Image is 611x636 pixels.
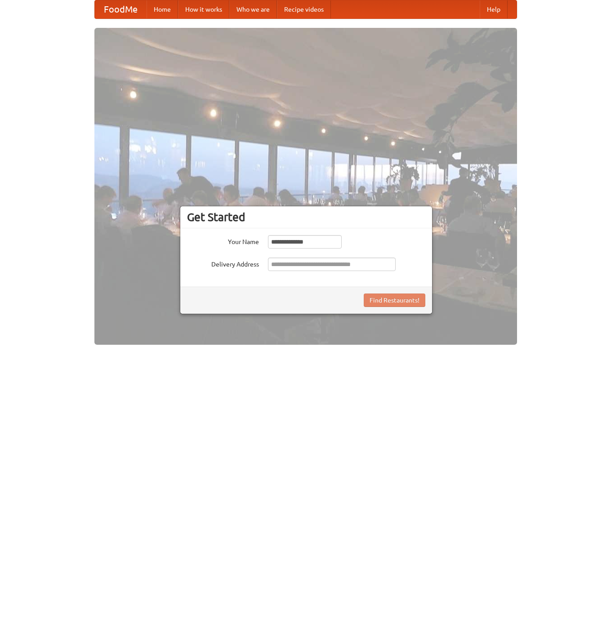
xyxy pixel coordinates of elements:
[364,294,425,307] button: Find Restaurants!
[187,258,259,269] label: Delivery Address
[277,0,331,18] a: Recipe videos
[147,0,178,18] a: Home
[95,0,147,18] a: FoodMe
[187,210,425,224] h3: Get Started
[229,0,277,18] a: Who we are
[480,0,508,18] a: Help
[187,235,259,246] label: Your Name
[178,0,229,18] a: How it works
